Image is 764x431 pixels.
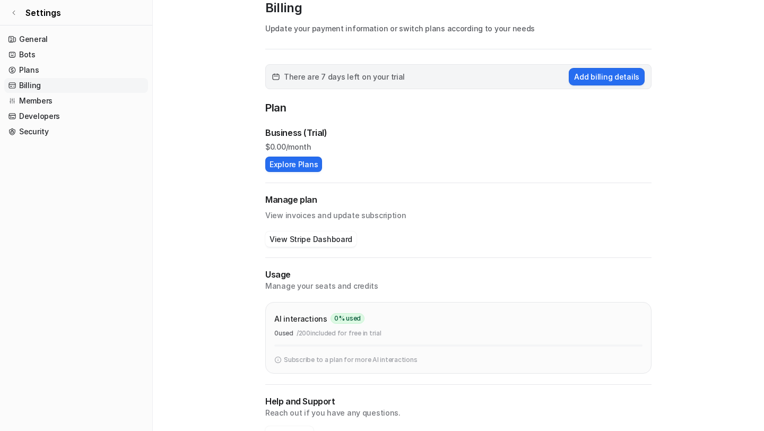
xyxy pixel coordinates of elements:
a: Bots [4,47,148,62]
span: 0 % used [331,313,364,324]
h2: Manage plan [265,194,652,206]
p: Subscribe to a plan for more AI interactions [284,355,417,365]
p: Business (Trial) [265,126,327,139]
a: General [4,32,148,47]
a: Billing [4,78,148,93]
p: $ 0.00/month [265,141,652,152]
img: calender-icon.svg [272,73,280,81]
p: Plan [265,100,652,118]
span: There are 7 days left on your trial [284,71,405,82]
a: Members [4,93,148,108]
p: View invoices and update subscription [265,206,652,221]
a: Developers [4,109,148,124]
a: Security [4,124,148,139]
button: Add billing details [569,68,645,85]
button: View Stripe Dashboard [265,231,357,247]
p: AI interactions [274,313,327,324]
button: Explore Plans [265,157,322,172]
p: Reach out if you have any questions. [265,408,652,418]
p: 0 used [274,329,293,338]
p: Manage your seats and credits [265,281,652,291]
a: Plans [4,63,148,77]
p: Usage [265,269,652,281]
p: / 200 included for free in trial [297,329,381,338]
p: Help and Support [265,395,652,408]
p: Update your payment information or switch plans according to your needs [265,23,652,34]
span: Settings [25,6,61,19]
